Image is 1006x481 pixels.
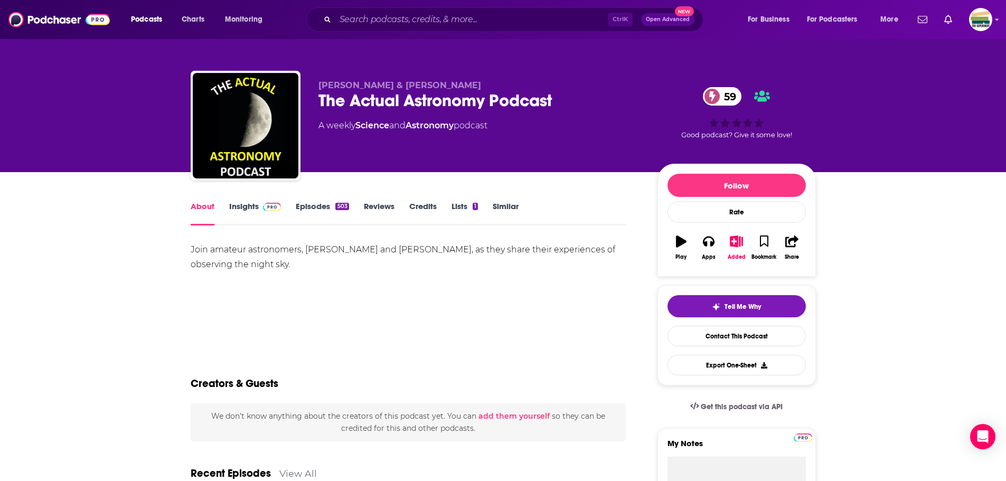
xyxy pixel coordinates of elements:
[335,203,349,210] div: 503
[478,412,550,420] button: add them yourself
[701,402,783,411] span: Get this podcast via API
[785,254,799,260] div: Share
[355,120,389,130] a: Science
[316,7,713,32] div: Search podcasts, credits, & more...
[364,201,394,225] a: Reviews
[124,11,176,28] button: open menu
[175,11,211,28] a: Charts
[880,12,898,27] span: More
[218,11,276,28] button: open menu
[740,11,803,28] button: open menu
[263,203,281,211] img: Podchaser Pro
[725,303,761,311] span: Tell Me Why
[191,467,271,480] a: Recent Episodes
[940,11,956,29] a: Show notifications dropdown
[409,201,437,225] a: Credits
[473,203,478,210] div: 1
[608,13,633,26] span: Ctrl K
[8,10,110,30] img: Podchaser - Follow, Share and Rate Podcasts
[452,201,478,225] a: Lists1
[675,6,694,16] span: New
[667,355,806,375] button: Export One-Sheet
[646,17,690,22] span: Open Advanced
[335,11,608,28] input: Search podcasts, credits, & more...
[748,12,789,27] span: For Business
[712,303,720,311] img: tell me why sparkle
[657,80,816,146] div: 59Good podcast? Give it some love!
[703,87,741,106] a: 59
[681,131,792,139] span: Good podcast? Give it some love!
[969,8,992,31] img: User Profile
[722,229,750,267] button: Added
[667,438,806,457] label: My Notes
[970,424,995,449] div: Open Intercom Messenger
[667,326,806,346] a: Contact This Podcast
[389,120,406,130] span: and
[667,295,806,317] button: tell me why sparkleTell Me Why
[969,8,992,31] button: Show profile menu
[873,11,911,28] button: open menu
[229,201,281,225] a: InsightsPodchaser Pro
[667,201,806,223] div: Rate
[191,201,214,225] a: About
[211,411,605,432] span: We don't know anything about the creators of this podcast yet . You can so they can be credited f...
[193,73,298,178] img: The Actual Astronomy Podcast
[667,174,806,197] button: Follow
[131,12,162,27] span: Podcasts
[318,119,487,132] div: A weekly podcast
[794,433,812,442] img: Podchaser Pro
[493,201,519,225] a: Similar
[750,229,778,267] button: Bookmark
[794,432,812,442] a: Pro website
[778,229,805,267] button: Share
[191,242,626,272] div: Join amateur astronomers, [PERSON_NAME] and [PERSON_NAME], as they share their experiences of obs...
[406,120,454,130] a: Astronomy
[682,394,792,420] a: Get this podcast via API
[667,229,695,267] button: Play
[675,254,687,260] div: Play
[225,12,262,27] span: Monitoring
[751,254,776,260] div: Bookmark
[713,87,741,106] span: 59
[969,8,992,31] span: Logged in as ExperimentPublicist
[800,11,873,28] button: open menu
[641,13,694,26] button: Open AdvancedNew
[191,377,278,390] h2: Creators & Guests
[702,254,716,260] div: Apps
[807,12,858,27] span: For Podcasters
[318,80,481,90] span: [PERSON_NAME] & [PERSON_NAME]
[279,468,317,479] a: View All
[182,12,204,27] span: Charts
[695,229,722,267] button: Apps
[914,11,932,29] a: Show notifications dropdown
[296,201,349,225] a: Episodes503
[728,254,746,260] div: Added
